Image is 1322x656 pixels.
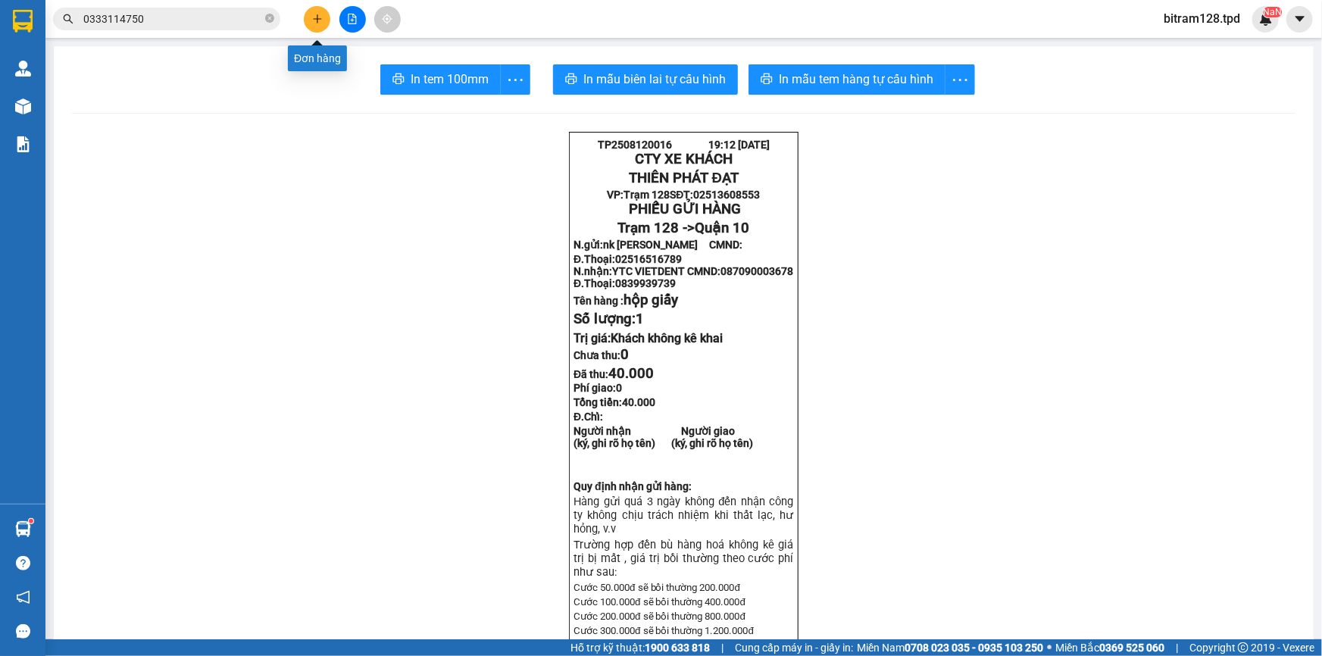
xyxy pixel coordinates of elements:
[392,73,405,87] span: printer
[694,189,761,201] span: 02513608553
[617,220,749,236] span: Trạm 128 ->
[573,349,629,361] strong: Chưa thu:
[265,14,274,23] span: close-circle
[573,538,793,579] span: Trường hợp đền bù hàng hoá không kê giá trị bị mất , giá trị bồi thường theo cước phí như sau:
[573,437,753,449] strong: (ký, ghi rõ họ tên) (ký, ghi rõ họ tên)
[265,12,274,27] span: close-circle
[598,139,672,151] span: TP2508120016
[620,346,629,363] span: 0
[612,265,793,277] span: YTC VIETDENT CMND:
[13,10,33,33] img: logo-vxr
[411,70,489,89] span: In tem 100mm
[635,151,733,167] strong: CTY XE KHÁCH
[573,625,754,636] span: Cước 300.000đ sẽ bồi thường 1.200.000đ
[1263,7,1282,17] sup: NaN
[573,582,740,593] span: Cước 50.000đ sẽ bồi thường 200.000đ
[1286,6,1313,33] button: caret-down
[347,14,358,24] span: file-add
[622,396,655,408] span: 40.000
[501,70,530,89] span: more
[573,596,745,608] span: Cước 100.000đ sẽ bồi thường 400.000đ
[721,639,724,656] span: |
[708,139,736,151] span: 19:12
[583,70,726,89] span: In mẫu biên lai tự cấu hình
[573,495,793,536] span: Hàng gửi quá 3 ngày không đến nhận công ty không chịu trách nhiệm khi thất lạc, hư hỏn...
[15,61,31,77] img: warehouse-icon
[339,6,366,33] button: file-add
[374,6,401,33] button: aim
[573,253,682,265] strong: Đ.Thoại:
[570,639,710,656] span: Hỗ trợ kỹ thuật:
[608,365,654,382] span: 40.000
[573,480,692,492] strong: Quy định nhận gửi hàng:
[695,220,749,236] span: Quận 10
[945,70,974,89] span: more
[573,295,678,307] strong: Tên hàng :
[573,411,603,423] span: Đ.Chỉ:
[1152,9,1252,28] span: bitram128.tpd
[573,611,745,622] span: Cước 200.000đ sẽ bồi thường 800.000đ
[63,14,73,24] span: search
[1176,639,1178,656] span: |
[607,189,760,201] strong: VP: SĐT:
[573,239,742,251] strong: N.gửi:
[720,265,793,277] span: 087090003678
[611,331,723,345] span: Khách không kê khai
[380,64,501,95] button: printerIn tem 100mm
[749,64,945,95] button: printerIn mẫu tem hàng tự cấu hình
[15,98,31,114] img: warehouse-icon
[1259,12,1273,26] img: icon-new-feature
[565,73,577,87] span: printer
[623,292,678,308] span: hộp giấy
[16,556,30,570] span: question-circle
[738,139,770,151] span: [DATE]
[1055,639,1164,656] span: Miền Bắc
[645,642,710,654] strong: 1900 633 818
[735,639,853,656] span: Cung cấp máy in - giấy in:
[1047,645,1052,651] span: ⚪️
[615,277,676,289] span: 0839939739
[553,64,738,95] button: printerIn mẫu biên lai tự cấu hình
[1099,642,1164,654] strong: 0369 525 060
[761,73,773,87] span: printer
[15,521,31,537] img: warehouse-icon
[16,590,30,604] span: notification
[857,639,1043,656] span: Miền Nam
[573,277,676,289] strong: Đ.Thoại:
[629,201,741,217] span: PHIẾU GỬI HÀNG
[629,170,739,186] strong: THIÊN PHÁT ĐẠT
[636,311,644,327] span: 1
[573,425,735,437] strong: Người nhận Người giao
[779,70,933,89] span: In mẫu tem hàng tự cấu hình
[573,265,793,277] strong: N.nhận:
[1293,12,1307,26] span: caret-down
[83,11,262,27] input: Tìm tên, số ĐT hoặc mã đơn
[16,624,30,639] span: message
[500,64,530,95] button: more
[603,239,742,251] span: nk [PERSON_NAME] CMND:
[312,14,323,24] span: plus
[905,642,1043,654] strong: 0708 023 035 - 0935 103 250
[573,382,622,394] strong: Phí giao:
[573,396,655,408] span: Tổng tiền:
[382,14,392,24] span: aim
[1238,642,1249,653] span: copyright
[304,6,330,33] button: plus
[573,368,654,380] strong: Đã thu:
[623,189,670,201] span: Trạm 128
[573,311,644,327] span: Số lượng:
[573,331,723,345] span: Trị giá:
[15,136,31,152] img: solution-icon
[616,382,622,394] span: 0
[615,253,682,265] span: 02516516789
[945,64,975,95] button: more
[29,519,33,523] sup: 1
